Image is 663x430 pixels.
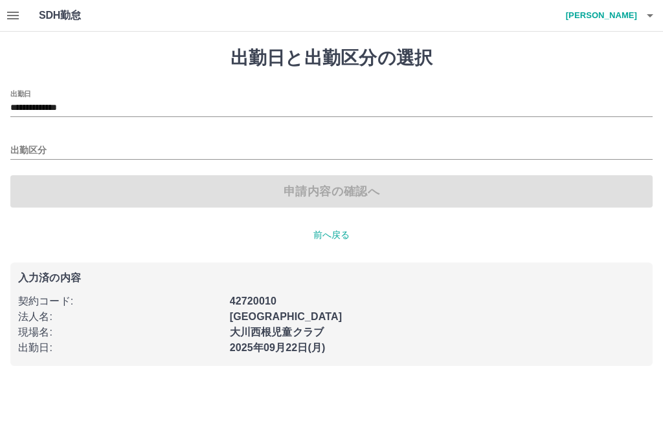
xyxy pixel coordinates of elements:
[18,309,222,325] p: 法人名 :
[18,340,222,356] p: 出勤日 :
[18,294,222,309] p: 契約コード :
[10,47,653,69] h1: 出勤日と出勤区分の選択
[230,296,276,306] b: 42720010
[230,342,326,353] b: 2025年09月22日(月)
[18,325,222,340] p: 現場名 :
[230,327,324,338] b: 大川西根児童クラブ
[18,273,645,283] p: 入力済の内容
[230,311,343,322] b: [GEOGRAPHIC_DATA]
[10,228,653,242] p: 前へ戻る
[10,89,31,98] label: 出勤日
